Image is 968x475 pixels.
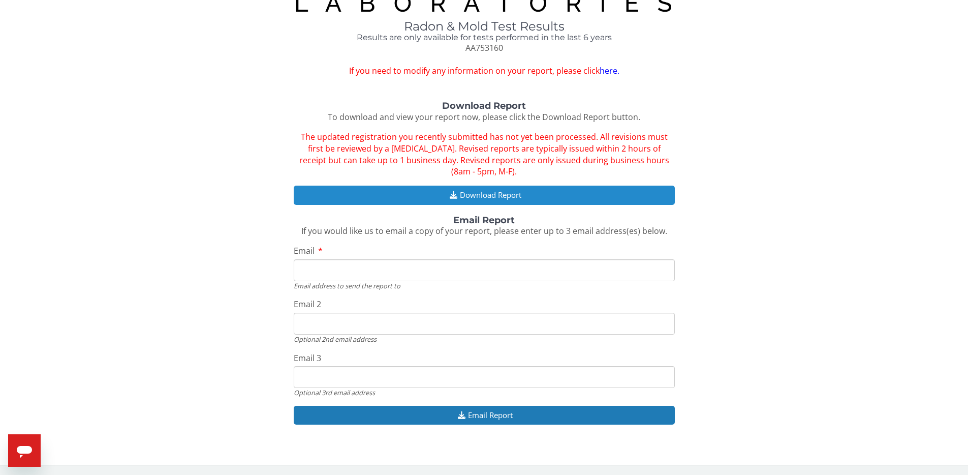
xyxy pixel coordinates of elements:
[294,352,321,364] span: Email 3
[328,111,640,123] span: To download and view your report now, please click the Download Report button.
[8,434,41,467] iframe: Button to launch messaging window
[442,100,526,111] strong: Download Report
[294,299,321,310] span: Email 2
[294,281,675,290] div: Email address to send the report to
[299,131,669,177] span: The updated registration you recently submitted has not yet been processed. All revisions must fi...
[294,388,675,397] div: Optional 3rd email address
[301,225,667,236] span: If you would like us to email a copy of your report, please enter up to 3 email address(es) below.
[294,406,675,425] button: Email Report
[294,20,675,33] h1: Radon & Mold Test Results
[465,42,503,53] span: AA753160
[294,335,675,344] div: Optional 2nd email address
[600,65,619,76] a: here.
[294,245,315,256] span: Email
[294,65,675,77] span: If you need to modify any information on your report, please click
[294,186,675,204] button: Download Report
[294,33,675,42] h4: Results are only available for tests performed in the last 6 years
[453,215,515,226] strong: Email Report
